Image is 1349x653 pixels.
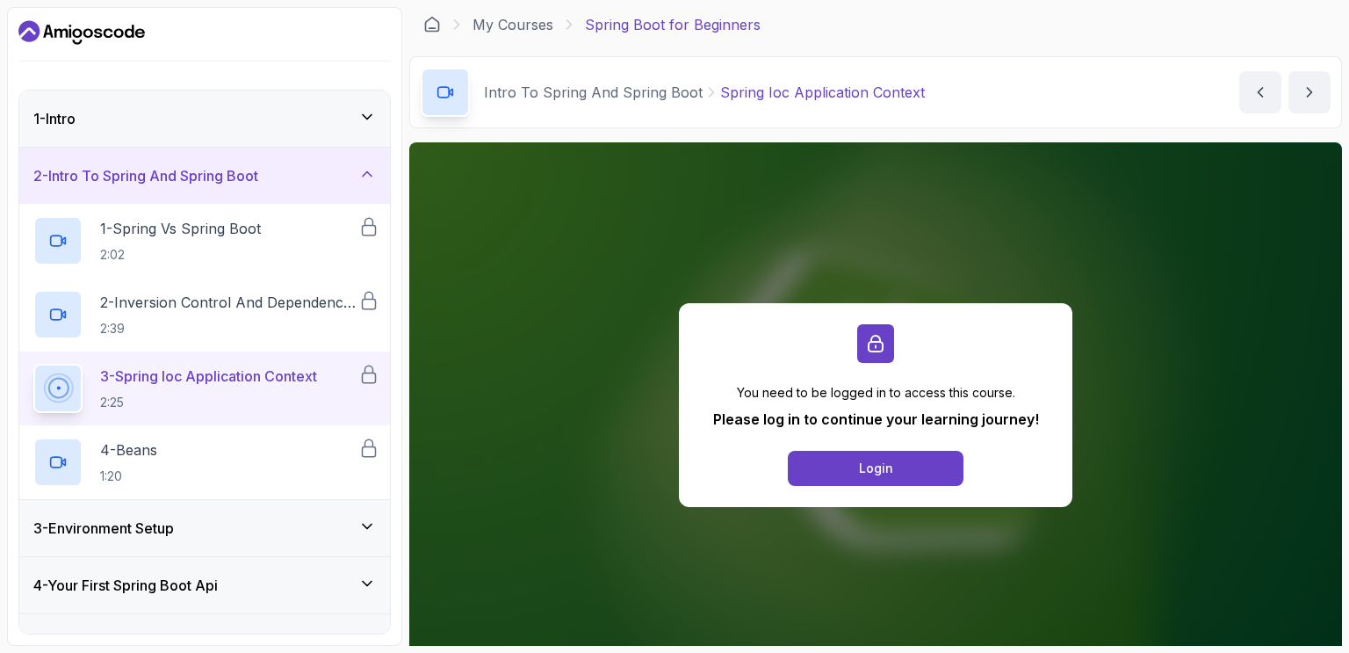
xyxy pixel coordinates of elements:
[100,320,358,337] p: 2:39
[19,557,390,613] button: 4-Your First Spring Boot Api
[19,91,390,147] button: 1-Intro
[100,292,358,313] p: 2 - Inversion Control And Dependency Injection
[19,148,390,204] button: 2-Intro To Spring And Spring Boot
[1239,71,1281,113] button: previous content
[18,18,145,47] a: Dashboard
[19,500,390,556] button: 3-Environment Setup
[100,218,261,239] p: 1 - Spring Vs Spring Boot
[100,468,157,485] p: 1:20
[100,366,317,387] p: 3 - Spring Ioc Application Context
[33,632,168,653] h3: 5 - Define The Model
[1288,71,1331,113] button: next content
[720,82,925,103] p: Spring Ioc Application Context
[33,216,376,265] button: 1-Spring Vs Spring Boot2:02
[33,364,376,413] button: 3-Spring Ioc Application Context2:25
[484,82,703,103] p: Intro To Spring And Spring Boot
[33,108,76,129] h3: 1 - Intro
[473,14,553,35] a: My Courses
[33,165,258,186] h3: 2 - Intro To Spring And Spring Boot
[713,409,1039,430] p: Please log in to continue your learning journey!
[859,460,893,477] div: Login
[713,384,1039,402] p: You need to be logged in to access this course.
[423,16,441,33] a: Dashboard
[33,438,376,487] button: 4-Beans1:20
[100,246,261,264] p: 2:02
[788,451,963,486] button: Login
[100,439,157,461] p: 4 - Beans
[33,518,174,539] h3: 3 - Environment Setup
[100,394,317,411] p: 2:25
[33,290,376,339] button: 2-Inversion Control And Dependency Injection2:39
[585,14,761,35] p: Spring Boot for Beginners
[33,575,218,596] h3: 4 - Your First Spring Boot Api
